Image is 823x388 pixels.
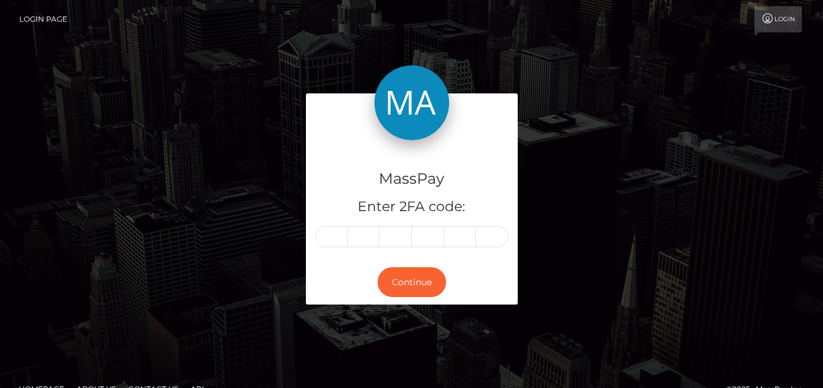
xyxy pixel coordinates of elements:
a: Login Page [19,6,67,32]
h4: MassPay [315,168,508,190]
h5: Enter 2FA code: [315,197,508,217]
a: Login [754,6,802,32]
button: Continue [378,267,446,298]
img: MassPay [374,65,449,140]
